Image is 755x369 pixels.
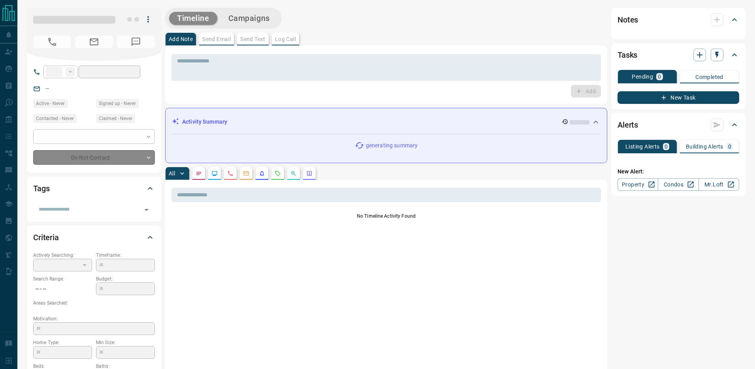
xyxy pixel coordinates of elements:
p: Listing Alerts [625,144,660,149]
p: Home Type: [33,339,92,346]
p: 0 [728,144,731,149]
svg: Notes [196,170,202,177]
p: Completed [695,74,723,80]
div: Criteria [33,228,155,247]
p: Building Alerts [686,144,723,149]
p: Areas Searched: [33,299,155,307]
span: No Number [117,36,155,48]
button: Timeline [169,12,217,25]
a: Condos [658,178,699,191]
div: Tags [33,179,155,198]
p: Budget: [96,275,155,282]
div: Tasks [618,45,739,64]
p: -- - -- [33,282,92,296]
p: No Timeline Activity Found [171,213,601,220]
span: Signed up - Never [99,100,136,107]
h2: Tags [33,182,49,195]
div: Notes [618,10,739,29]
p: Pending [632,74,653,79]
p: All [169,171,175,176]
span: No Number [33,36,71,48]
h2: Criteria [33,231,59,244]
p: Motivation: [33,315,155,322]
div: Activity Summary [172,115,601,129]
svg: Opportunities [290,170,297,177]
p: 0 [665,144,668,149]
a: Property [618,178,658,191]
svg: Calls [227,170,233,177]
p: Search Range: [33,275,92,282]
h2: Alerts [618,119,638,131]
button: Open [141,204,152,215]
span: Contacted - Never [36,115,74,122]
div: Do Not Contact [33,150,155,165]
p: Timeframe: [96,252,155,259]
p: generating summary [366,141,418,150]
p: Min Size: [96,339,155,346]
p: Actively Searching: [33,252,92,259]
button: New Task [618,91,739,104]
span: Claimed - Never [99,115,132,122]
div: Alerts [618,115,739,134]
h2: Tasks [618,49,637,61]
svg: Agent Actions [306,170,313,177]
button: Campaigns [220,12,278,25]
h2: Notes [618,13,638,26]
p: 0 [658,74,661,79]
svg: Listing Alerts [259,170,265,177]
svg: Emails [243,170,249,177]
a: Mr.Loft [699,178,739,191]
span: No Email [75,36,113,48]
p: New Alert: [618,168,739,176]
p: Activity Summary [182,118,227,126]
svg: Requests [275,170,281,177]
p: Add Note [169,36,193,42]
svg: Lead Browsing Activity [211,170,218,177]
a: -- [46,85,49,92]
span: Active - Never [36,100,65,107]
